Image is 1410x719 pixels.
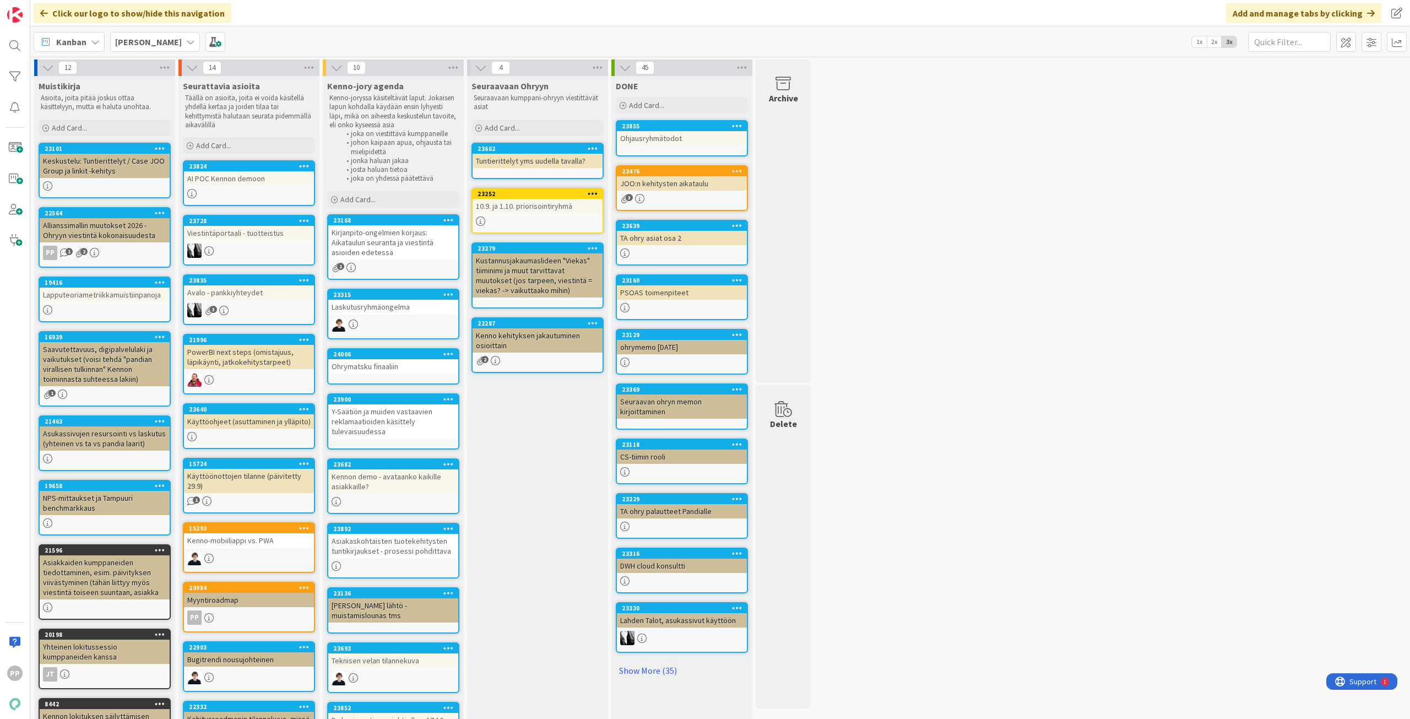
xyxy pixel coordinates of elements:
[622,550,747,558] div: 23316
[327,80,404,91] span: Kenno-jory agenda
[45,482,170,490] div: 19658
[617,559,747,573] div: DWH cloud konsultti
[333,590,458,597] div: 23136
[617,440,747,464] div: 23118CS-tiimin rooli
[617,231,747,245] div: TA ohry asiat osa 2
[45,418,170,425] div: 21463
[40,144,170,178] div: 23101Keskustelu: Tuntierittelyt / Case JOO Group ja linkit -kehitys
[622,331,747,339] div: 23129
[328,290,458,314] div: 23315Laskutusryhmäongelma
[184,216,314,240] div: 23728Viestintäportaali - tuotteistus
[340,129,458,138] li: joka on viestittävä kumppaneille
[1248,32,1331,52] input: Quick Filter...
[45,145,170,153] div: 23101
[40,246,170,260] div: PP
[187,244,202,258] img: KV
[622,167,747,175] div: 23476
[328,349,458,374] div: 24006Ohrymatsku finaaliin
[40,417,170,451] div: 21463Asukassivujen resursointi vs laskutus (yhteinen vs ta vs pandia laarit)
[481,356,489,363] span: 2
[617,330,747,340] div: 23129
[473,244,603,298] div: 23279Kustannusjakaumaslideen "Viekas" tiiminimi ja muut tarvittavat muutokset (jos tarpeen, viest...
[328,317,458,332] div: MT
[328,459,458,494] div: 23682Kennon demo - avataanko kaikille asiakkaille?
[328,349,458,359] div: 24006
[189,584,314,592] div: 20984
[41,94,169,112] p: Asioita, joita pitää joskus ottaa käsittelyyn, mutta ei haluta unohtaa.
[473,154,603,168] div: Tuntierittelyt yms uudella tavalla?
[328,524,458,558] div: 23892Asiakaskohtaisten tuotekehitysten tuntikirjaukset - prosessi pohdittava
[332,317,346,332] img: MT
[40,545,170,555] div: 21596
[617,131,747,145] div: Ohjausryhmätodot
[184,583,314,593] div: 20984
[333,396,458,403] div: 23900
[187,670,202,684] img: MT
[622,222,747,230] div: 23639
[7,696,23,712] img: avatar
[184,244,314,258] div: KV
[40,699,170,709] div: 8442
[617,631,747,645] div: KV
[622,441,747,448] div: 23118
[43,246,57,260] div: PP
[617,549,747,573] div: 23316DWH cloud konsultti
[328,459,458,469] div: 23682
[616,80,638,91] span: DONE
[629,100,664,110] span: Add Card...
[328,290,458,300] div: 23315
[340,156,458,165] li: jonka haluan jakaa
[617,221,747,231] div: 23639
[40,491,170,515] div: NPS-mittaukset ja Tampuuri benchmarkkaus
[622,495,747,503] div: 23229
[40,332,170,342] div: 16939
[196,140,231,150] span: Add Card...
[478,190,603,198] div: 23252
[626,194,633,201] span: 3
[40,545,170,599] div: 21596Asiakkaiden kumppaneiden tiedottaminen, esim. päivityksen viivästyminen (tähän liittyy myös ...
[622,122,747,130] div: 23855
[473,328,603,353] div: Kenno kehityksen jakautuminen osioittain
[45,209,170,217] div: 22564
[45,631,170,639] div: 20198
[189,217,314,225] div: 23728
[57,4,60,13] div: 1
[184,642,314,652] div: 22903
[333,645,458,652] div: 23693
[328,653,458,668] div: Teknisen velan tilannekuva
[471,80,549,91] span: Seuraavaan Ohryyn
[34,3,231,23] div: Click our logo to show/hide this navigation
[617,394,747,419] div: Seuraavan ohryn memon kirjoittaminen
[340,194,376,204] span: Add Card...
[40,154,170,178] div: Keskustelu: Tuntierittelyt / Case JOO Group ja linkit -kehitys
[40,630,170,664] div: 20198Yhteinen lokitussessio kumppaneiden kanssa
[52,123,87,133] span: Add Card...
[617,549,747,559] div: 23316
[40,218,170,242] div: Allianssimallin muutokset 2026 - Ohryyn viestintä kokonaisuudesta
[340,165,458,174] li: josta haluan tietoa
[617,166,747,191] div: 23476JOO:n kehitysten aikataulu
[184,275,314,300] div: 23835Avalo - pankkiyhteydet
[80,248,88,255] span: 2
[40,144,170,154] div: 23101
[184,459,314,493] div: 15724Käyttöönottojen tilanne (päivitetty 29.9)
[184,372,314,387] div: JS
[66,248,73,255] span: 1
[328,394,458,404] div: 23900
[473,199,603,213] div: 10.9. ja 1.10. priorisointiryhmä
[184,216,314,226] div: 23728
[193,496,200,504] span: 1
[184,275,314,285] div: 23835
[328,469,458,494] div: Kennon demo - avataanko kaikille asiakkaille?
[333,704,458,712] div: 23852
[636,61,654,74] span: 45
[333,350,458,358] div: 24006
[333,291,458,299] div: 23315
[48,390,56,397] span: 1
[474,94,601,112] p: Seuraavaan kumppani-ohryyn viestittävät asiat
[184,285,314,300] div: Avalo - pankkiyhteydet
[328,300,458,314] div: Laskutusryhmäongelma
[328,394,458,439] div: 23900Y-Säätiön ja muiden vastaavien reklamaatioiden käsittely tulevaisuudessa
[329,94,457,129] p: Kenno-joryssa käsiteltävät laput. Jokaisen lapun kohdalla käydään ensin lyhyesti läpi, mikä on ai...
[328,588,458,623] div: 23136[PERSON_NAME] lähtö - muistamislounas tms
